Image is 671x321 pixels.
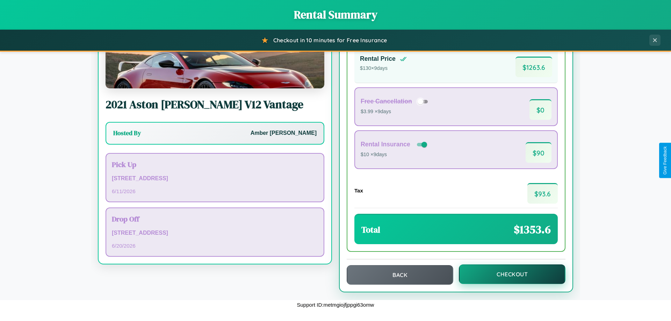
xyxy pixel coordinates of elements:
[354,188,363,194] h4: Tax
[459,264,565,284] button: Checkout
[112,241,318,250] p: 6 / 20 / 2026
[360,55,396,63] h4: Rental Price
[112,214,318,224] h3: Drop Off
[361,107,430,116] p: $3.99 × 9 days
[361,141,410,148] h4: Rental Insurance
[112,174,318,184] p: [STREET_ADDRESS]
[347,265,453,285] button: Back
[663,146,668,175] div: Give Feedback
[514,222,551,237] span: $ 1353.6
[297,300,374,309] p: Support ID: metmgiojfjppgi63omw
[251,128,317,138] p: Amber [PERSON_NAME]
[529,99,551,120] span: $ 0
[527,183,558,204] span: $ 93.6
[106,97,324,112] h2: 2021 Aston [PERSON_NAME] V12 Vantage
[7,7,664,22] h1: Rental Summary
[361,98,412,105] h4: Free Cancellation
[361,150,428,159] p: $10 × 9 days
[113,129,141,137] h3: Hosted By
[526,142,551,163] span: $ 90
[515,57,552,77] span: $ 1263.6
[106,19,324,88] img: Aston Martin V12 Vantage
[112,228,318,238] p: [STREET_ADDRESS]
[361,224,380,235] h3: Total
[112,159,318,169] h3: Pick Up
[360,64,407,73] p: $ 130 × 9 days
[112,187,318,196] p: 6 / 11 / 2026
[273,37,387,44] span: Checkout in 10 minutes for Free Insurance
